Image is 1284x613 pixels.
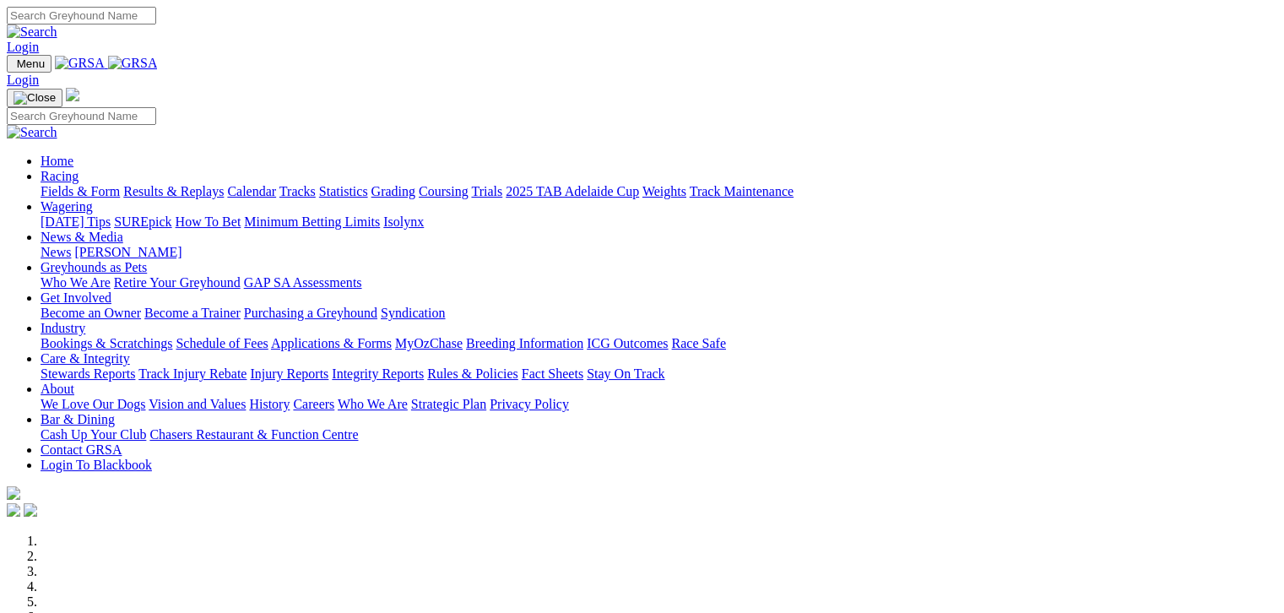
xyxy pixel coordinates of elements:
div: Industry [41,336,1277,351]
div: Wagering [41,214,1277,230]
a: Bookings & Scratchings [41,336,172,350]
a: ICG Outcomes [587,336,668,350]
a: Greyhounds as Pets [41,260,147,274]
img: logo-grsa-white.png [7,486,20,500]
a: Track Maintenance [690,184,794,198]
a: MyOzChase [395,336,463,350]
a: Care & Integrity [41,351,130,366]
div: News & Media [41,245,1277,260]
a: Statistics [319,184,368,198]
a: Track Injury Rebate [138,366,247,381]
a: Fact Sheets [522,366,583,381]
a: Careers [293,397,334,411]
a: Stewards Reports [41,366,135,381]
a: Integrity Reports [332,366,424,381]
a: Tracks [279,184,316,198]
img: GRSA [108,56,158,71]
a: Syndication [381,306,445,320]
a: Industry [41,321,85,335]
a: Race Safe [671,336,725,350]
a: 2025 TAB Adelaide Cup [506,184,639,198]
a: Isolynx [383,214,424,229]
a: Chasers Restaurant & Function Centre [149,427,358,442]
a: News [41,245,71,259]
a: Applications & Forms [271,336,392,350]
a: Rules & Policies [427,366,518,381]
a: GAP SA Assessments [244,275,362,290]
a: Contact GRSA [41,442,122,457]
a: News & Media [41,230,123,244]
a: Who We Are [41,275,111,290]
div: About [41,397,1277,412]
a: About [41,382,74,396]
a: How To Bet [176,214,241,229]
a: Weights [642,184,686,198]
a: We Love Our Dogs [41,397,145,411]
div: Get Involved [41,306,1277,321]
div: Racing [41,184,1277,199]
div: Bar & Dining [41,427,1277,442]
a: [DATE] Tips [41,214,111,229]
span: Menu [17,57,45,70]
a: Calendar [227,184,276,198]
a: Get Involved [41,290,111,305]
input: Search [7,7,156,24]
a: Login [7,73,39,87]
a: Trials [471,184,502,198]
a: Injury Reports [250,366,328,381]
a: Fields & Form [41,184,120,198]
a: Strategic Plan [411,397,486,411]
a: Become an Owner [41,306,141,320]
a: Bar & Dining [41,412,115,426]
a: Who We Are [338,397,408,411]
a: Stay On Track [587,366,664,381]
img: twitter.svg [24,503,37,517]
div: Greyhounds as Pets [41,275,1277,290]
input: Search [7,107,156,125]
button: Toggle navigation [7,55,51,73]
a: SUREpick [114,214,171,229]
img: GRSA [55,56,105,71]
a: [PERSON_NAME] [74,245,181,259]
a: Racing [41,169,79,183]
div: Care & Integrity [41,366,1277,382]
a: Grading [371,184,415,198]
a: Wagering [41,199,93,214]
img: Search [7,24,57,40]
a: Become a Trainer [144,306,241,320]
a: Results & Replays [123,184,224,198]
a: Coursing [419,184,469,198]
a: Login [7,40,39,54]
a: Login To Blackbook [41,458,152,472]
a: Retire Your Greyhound [114,275,241,290]
a: Minimum Betting Limits [244,214,380,229]
a: History [249,397,290,411]
a: Home [41,154,73,168]
a: Purchasing a Greyhound [244,306,377,320]
img: Close [14,91,56,105]
button: Toggle navigation [7,89,62,107]
a: Schedule of Fees [176,336,268,350]
img: logo-grsa-white.png [66,88,79,101]
a: Privacy Policy [490,397,569,411]
a: Breeding Information [466,336,583,350]
a: Vision and Values [149,397,246,411]
img: facebook.svg [7,503,20,517]
a: Cash Up Your Club [41,427,146,442]
img: Search [7,125,57,140]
